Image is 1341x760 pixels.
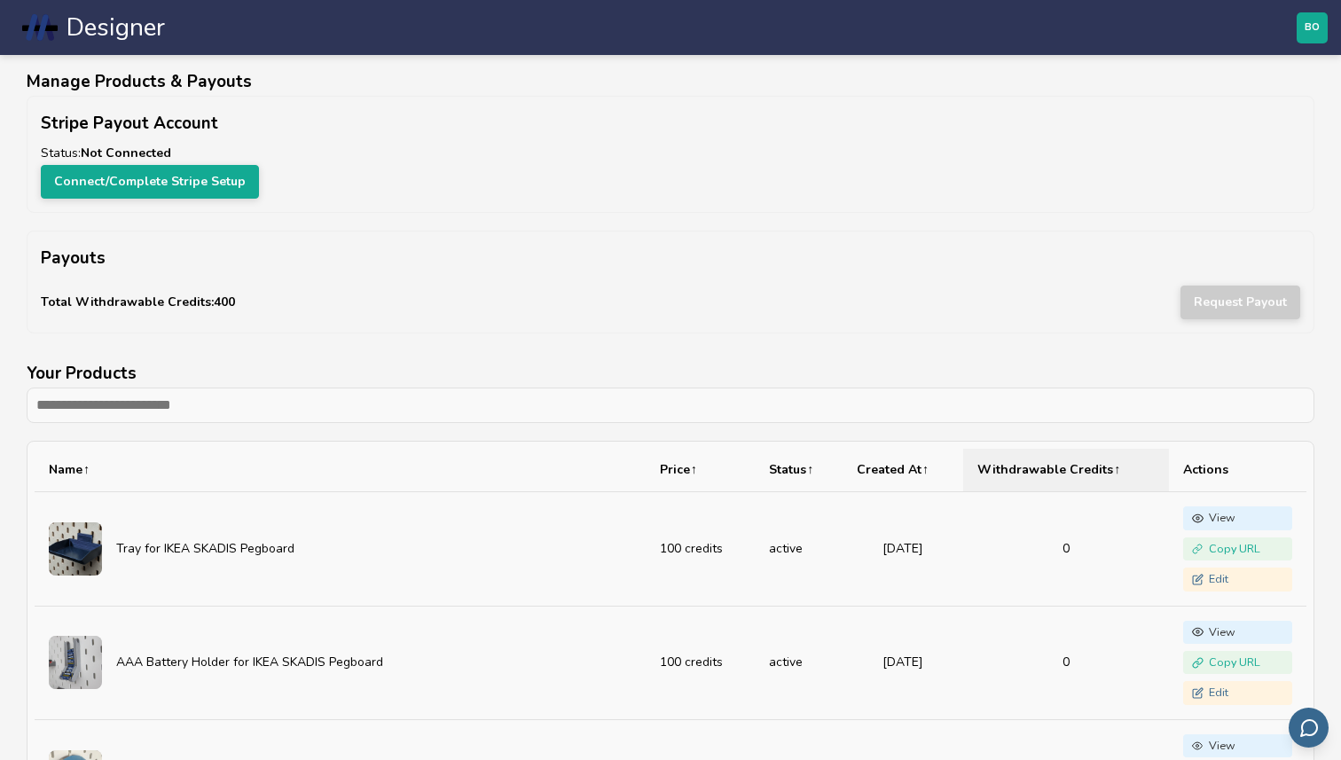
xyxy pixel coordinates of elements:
span: Tray for IKEA SKADIS Pegboard [116,542,294,556]
th: Name ↑ [35,449,646,492]
a: Edit [1183,681,1291,704]
strong: Not Connected [81,145,171,161]
th: Status ↑ [755,449,843,492]
h3: Payouts [41,245,1300,272]
span: AAA Battery Holder for IKEA SKADIS Pegboard [116,655,383,670]
th: Created At ↑ [843,449,963,492]
td: [DATE] [843,606,963,719]
span: Total Withdrawable Credits: 400 [41,295,235,309]
td: 100 credits [646,606,756,719]
img: AAA Battery Holder for IKEA SKADIS Pegboard [49,636,102,689]
button: Request Payout [1180,286,1300,319]
td: 0 [963,492,1169,606]
a: View [1183,621,1291,644]
button: Connect/Complete Stripe Setup [41,165,259,199]
td: active [755,492,843,606]
td: [DATE] [843,492,963,606]
img: Tray for IKEA SKADIS Pegboard [49,522,102,576]
span: View [1209,512,1235,524]
button: BO [1297,12,1328,43]
span: Edit [1209,686,1228,699]
a: View [1183,734,1291,757]
th: Price ↑ [646,449,756,492]
a: Edit [1183,568,1291,591]
td: 0 [963,606,1169,719]
td: 100 credits [646,492,756,606]
button: Copy URL [1183,537,1291,560]
span: View [1209,626,1235,639]
a: Designer [13,9,174,46]
span: Edit [1209,573,1228,585]
span: Copy URL [1209,543,1260,555]
span: Copy URL [1209,656,1260,669]
h3: Your Products [27,360,1314,388]
th: Actions [1169,449,1306,492]
h3: Stripe Payout Account [41,110,1300,137]
th: Withdrawable Credits ↑ [963,449,1169,492]
button: Send feedback via email [1289,708,1329,748]
button: Copy URL [1183,651,1291,674]
p: Status: [41,146,1300,161]
a: View [1183,506,1291,529]
span: BO [1305,22,1320,34]
h3: Manage Products & Payouts [27,68,1314,96]
span: View [1209,740,1235,752]
td: active [755,606,843,719]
